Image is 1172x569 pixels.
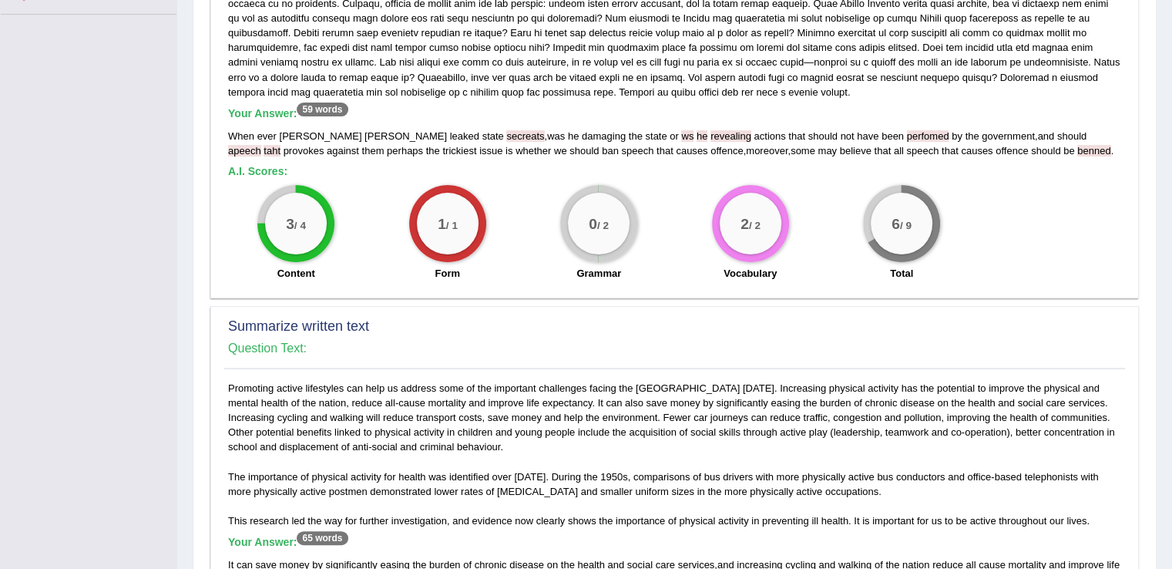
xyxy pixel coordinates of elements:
[1031,145,1060,157] span: should
[387,145,423,157] span: perhaps
[754,130,785,142] span: actions
[362,145,385,157] span: them
[297,531,348,545] sup: 65 words
[952,130,962,142] span: by
[882,130,904,142] span: been
[808,130,838,142] span: should
[479,145,502,157] span: issue
[818,145,837,157] span: may
[890,266,913,281] label: Total
[906,145,939,157] span: speech
[1057,130,1086,142] span: should
[506,130,544,142] span: Possible spelling mistake found. (did you mean: secrets)
[707,130,710,142] span: A verb seems to be missing. Did you mean “he’s revealing”, “he is revealing”, or “he was revealing”?
[264,145,280,157] span: Possible spelling mistake found. (did you mean: that)
[840,130,854,142] span: not
[676,145,707,157] span: causes
[724,266,777,281] label: Vocabulary
[996,145,1028,157] span: offence
[515,145,551,157] span: whether
[589,215,597,232] big: 0
[621,145,653,157] span: speech
[286,215,294,232] big: 3
[327,145,359,157] span: against
[907,130,949,142] span: Possible spelling mistake found. (did you mean: performed)
[629,130,643,142] span: the
[900,220,912,231] small: / 9
[442,145,476,157] span: trickiest
[228,107,348,120] b: Your Answer:
[894,145,904,157] span: all
[547,130,565,142] span: was
[228,130,254,142] span: When
[597,220,609,231] small: / 2
[740,215,749,232] big: 2
[280,130,362,142] span: [PERSON_NAME]
[1037,130,1054,142] span: and
[746,145,787,157] span: moreover
[892,215,900,232] big: 6
[426,145,440,157] span: the
[228,129,1121,158] div: , , , , .
[965,130,979,142] span: the
[582,130,626,142] span: damaging
[297,103,348,116] sup: 59 words
[874,145,891,157] span: that
[228,536,348,548] b: Your Answer:
[569,145,599,157] span: should
[505,145,512,157] span: is
[294,220,306,231] small: / 4
[982,130,1035,142] span: government
[1063,145,1074,157] span: be
[446,220,458,231] small: / 1
[438,215,446,232] big: 1
[697,130,707,142] span: A verb seems to be missing. Did you mean “he’s revealing”, “he is revealing”, or “he was revealing”?
[228,145,261,157] span: Possible spelling mistake found. (did you mean: speech)
[450,130,479,142] span: leaked
[857,130,878,142] span: have
[257,130,277,142] span: ever
[681,130,693,142] span: Possible spelling mistake found. (did you mean: WS)
[942,145,959,157] span: that
[657,145,673,157] span: that
[788,130,805,142] span: that
[284,145,324,157] span: provokes
[364,130,447,142] span: [PERSON_NAME]
[554,145,567,157] span: we
[791,145,815,157] span: some
[576,266,621,281] label: Grammar
[645,130,667,142] span: state
[749,220,761,231] small: / 2
[602,145,619,157] span: ban
[228,342,1121,355] h4: Question Text:
[1077,145,1110,157] span: Possible spelling mistake found. (did you mean: banned)
[840,145,871,157] span: believe
[961,145,992,157] span: causes
[228,165,287,177] b: A.I. Scores:
[435,266,461,281] label: Form
[710,130,751,142] span: A verb seems to be missing. Did you mean “he’s revealing”, “he is revealing”, or “he was revealing”?
[568,130,579,142] span: he
[670,130,679,142] span: or
[482,130,504,142] span: state
[228,319,1121,335] h2: Summarize written text
[277,266,315,281] label: Content
[710,145,743,157] span: offence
